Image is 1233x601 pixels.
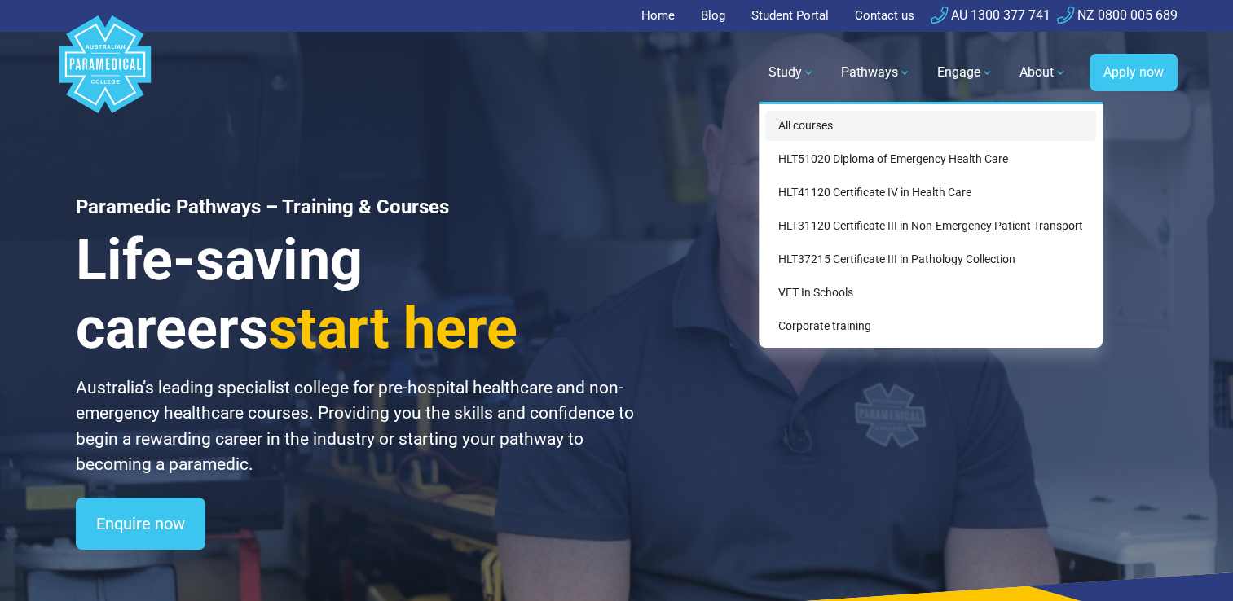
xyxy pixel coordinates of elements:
[765,278,1096,308] a: VET In Schools
[1010,50,1077,95] a: About
[765,244,1096,274] a: HLT37215 Certificate III in Pathology Collection
[759,102,1103,348] div: Study
[765,111,1096,141] a: All courses
[56,32,154,114] a: Australian Paramedical College
[765,178,1096,208] a: HLT41120 Certificate IV in Health Care
[76,375,636,478] p: Australia’s leading specialist college for pre-hospital healthcare and non-emergency healthcare c...
[76,195,636,219] h1: Paramedic Pathways – Training & Courses
[765,211,1096,241] a: HLT31120 Certificate III in Non-Emergency Patient Transport
[76,498,205,550] a: Enquire now
[759,50,825,95] a: Study
[831,50,921,95] a: Pathways
[931,7,1050,23] a: AU 1300 377 741
[76,226,636,362] h3: Life-saving careers
[765,311,1096,341] a: Corporate training
[268,295,517,362] span: start here
[927,50,1003,95] a: Engage
[765,144,1096,174] a: HLT51020 Diploma of Emergency Health Care
[1057,7,1178,23] a: NZ 0800 005 689
[1090,54,1178,91] a: Apply now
